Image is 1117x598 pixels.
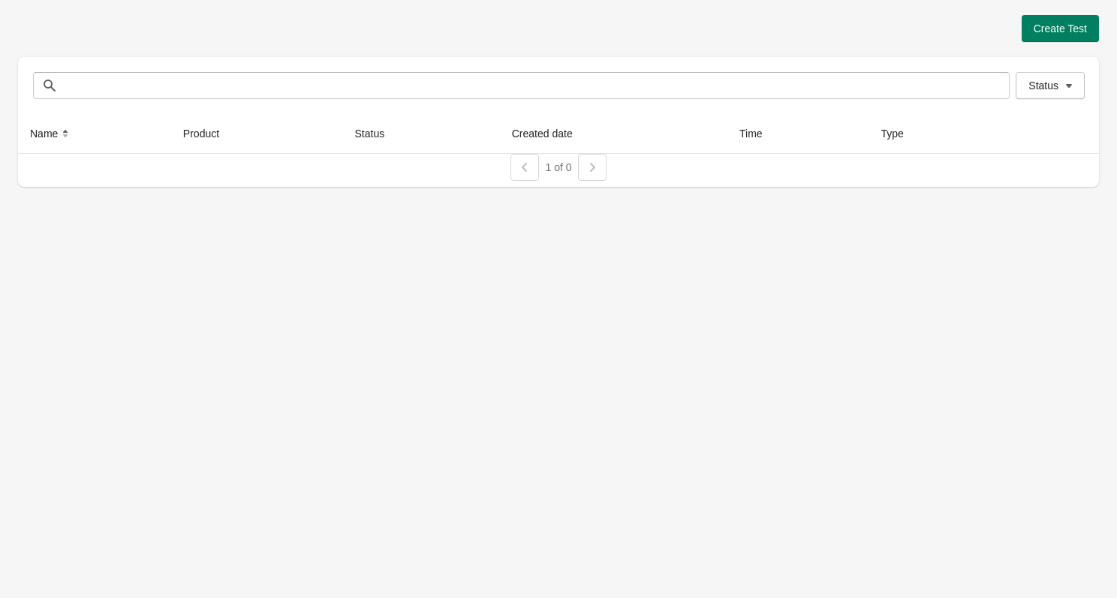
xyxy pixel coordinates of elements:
button: Time [733,120,784,147]
button: Status [1016,72,1085,99]
button: Name [24,120,79,147]
span: Status [1028,80,1058,92]
button: Created date [506,120,594,147]
button: Status [349,120,406,147]
button: Create Test [1022,15,1099,42]
button: Product [177,120,240,147]
button: Type [875,120,924,147]
span: 1 of 0 [545,161,571,173]
span: Create Test [1034,23,1087,35]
